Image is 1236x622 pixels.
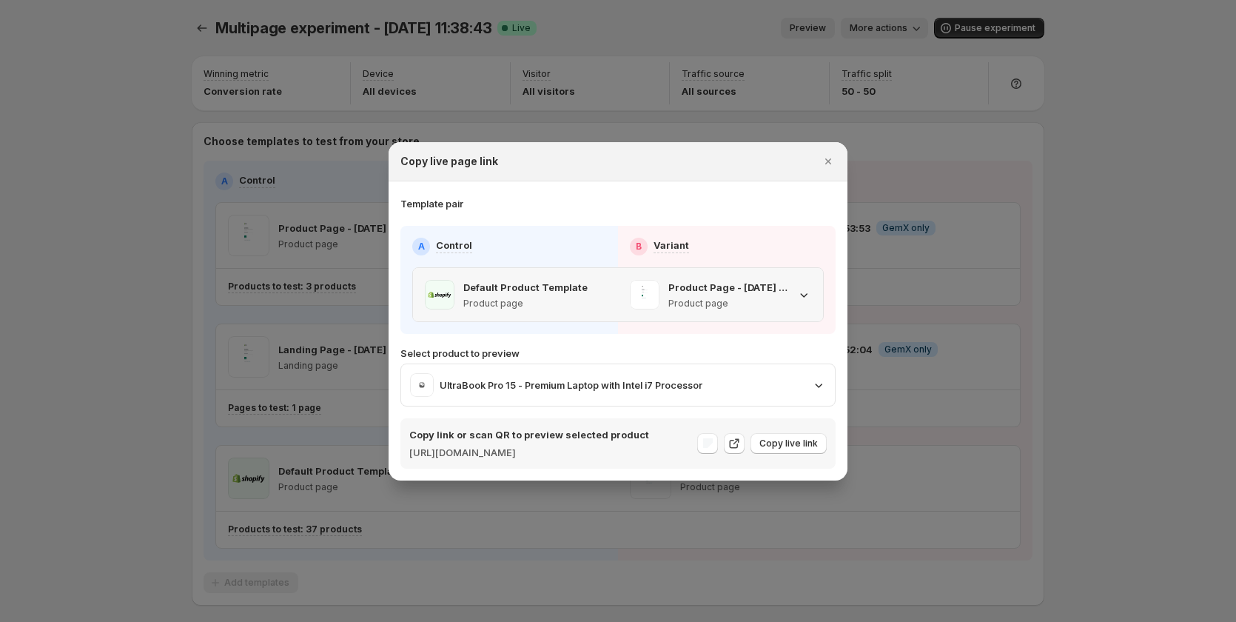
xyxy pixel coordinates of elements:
[440,378,702,392] p: UltraBook Pro 15 - Premium Laptop with Intel i7 Processor
[654,238,689,253] p: Variant
[759,438,818,449] span: Copy live link
[636,241,642,253] h2: B
[425,280,454,310] img: Default Product Template
[463,298,588,310] p: Product page
[400,154,498,169] h2: Copy live page link
[750,433,827,454] button: Copy live link
[668,280,787,295] p: Product Page - [DATE] 15:28:16
[436,238,472,253] p: Control
[409,427,649,442] p: Copy link or scan QR to preview selected product
[409,445,649,460] p: [URL][DOMAIN_NAME]
[410,373,434,397] img: UltraBook Pro 15 - Premium Laptop with Intel i7 Processor
[668,298,787,310] p: Product page
[418,241,425,253] h2: A
[400,196,463,211] h3: Template pair
[818,151,839,172] button: Close
[400,346,836,361] p: Select product to preview
[463,280,588,295] p: Default Product Template
[630,280,659,310] img: Product Page - Aug 25, 15:28:16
